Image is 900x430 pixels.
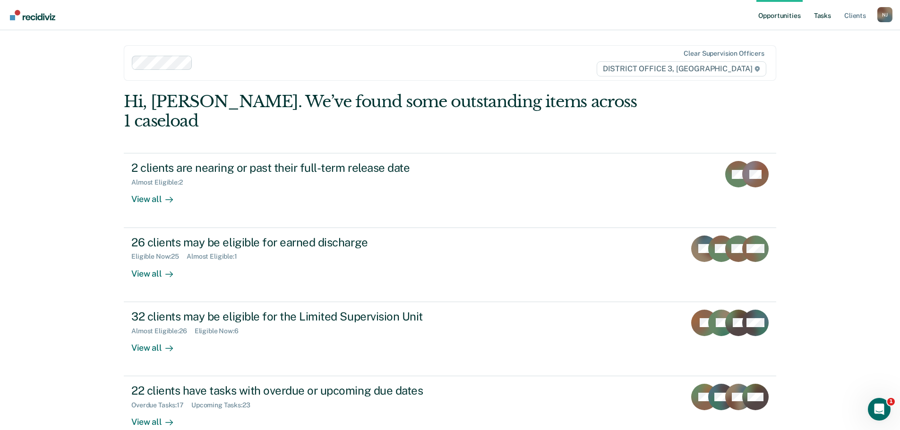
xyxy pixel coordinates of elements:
[124,228,776,302] a: 26 clients may be eligible for earned dischargeEligible Now:25Almost Eligible:1View all
[868,398,891,421] iframe: Intercom live chat
[131,178,190,186] div: Almost Eligible : 2
[187,253,245,261] div: Almost Eligible : 1
[195,327,246,335] div: Eligible Now : 6
[124,302,776,376] a: 32 clients may be eligible for the Limited Supervision UnitAlmost Eligible:26Eligible Now:6View all
[131,236,463,249] div: 26 clients may be eligible for earned discharge
[131,253,187,261] div: Eligible Now : 25
[191,401,258,409] div: Upcoming Tasks : 23
[124,153,776,228] a: 2 clients are nearing or past their full-term release dateAlmost Eligible:2View all
[131,161,463,175] div: 2 clients are nearing or past their full-term release date
[131,186,184,205] div: View all
[877,7,892,22] div: N J
[131,401,191,409] div: Overdue Tasks : 17
[131,409,184,428] div: View all
[597,61,766,76] span: DISTRICT OFFICE 3, [GEOGRAPHIC_DATA]
[10,10,55,20] img: Recidiviz
[124,92,646,131] div: Hi, [PERSON_NAME]. We’ve found some outstanding items across 1 caseload
[131,335,184,353] div: View all
[877,7,892,22] button: Profile dropdown button
[131,261,184,279] div: View all
[131,327,195,335] div: Almost Eligible : 26
[684,50,764,58] div: Clear supervision officers
[887,398,895,405] span: 1
[131,384,463,397] div: 22 clients have tasks with overdue or upcoming due dates
[131,310,463,323] div: 32 clients may be eligible for the Limited Supervision Unit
